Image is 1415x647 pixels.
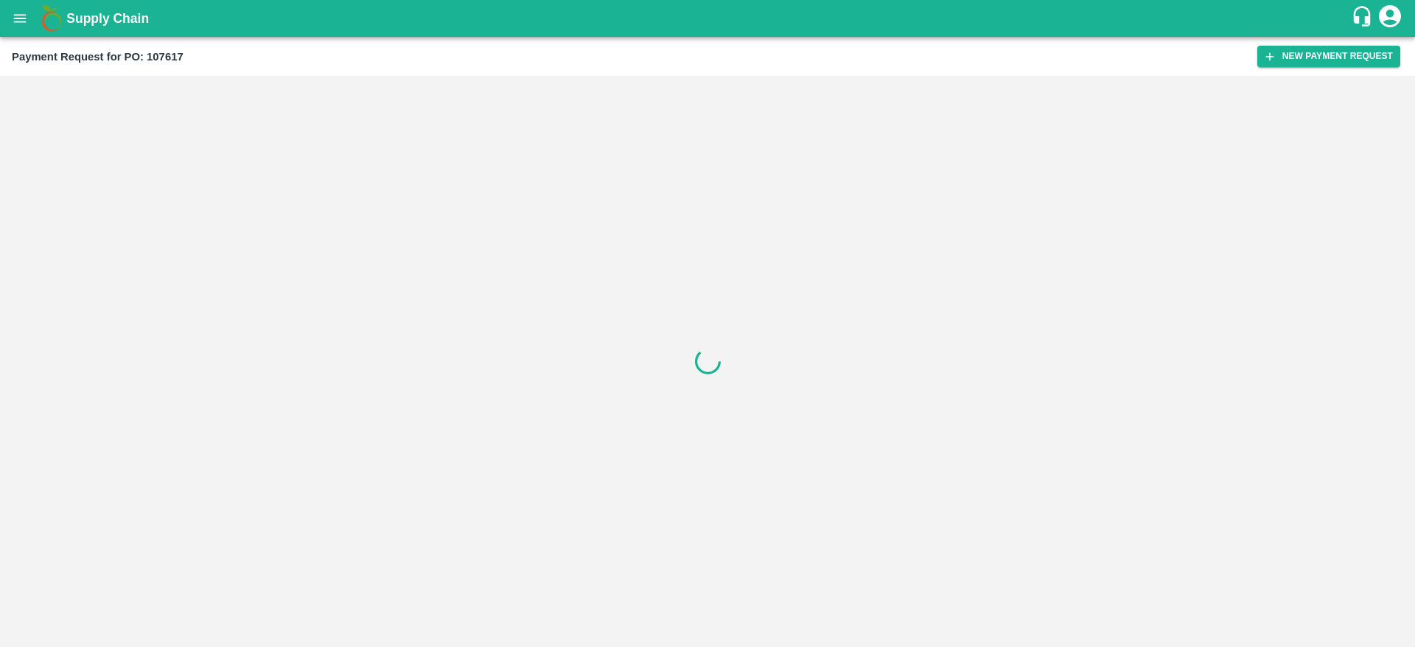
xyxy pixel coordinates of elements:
[1377,3,1403,34] div: account of current user
[1257,46,1400,67] button: New Payment Request
[1351,5,1377,32] div: customer-support
[37,4,66,33] img: logo
[66,8,1351,29] a: Supply Chain
[66,11,149,26] b: Supply Chain
[12,51,184,63] b: Payment Request for PO: 107617
[3,1,37,35] button: open drawer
